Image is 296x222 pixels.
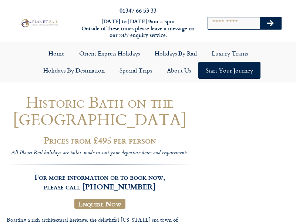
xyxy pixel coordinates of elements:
[36,62,112,79] a: Holidays by Destination
[159,62,198,79] a: About Us
[112,62,159,79] a: Special Trips
[7,135,193,145] h2: Prices from £495 per person
[147,45,204,62] a: Holidays by Rail
[204,45,255,62] a: Luxury Trains
[7,164,193,192] h3: For more information or to book now, please call [PHONE_NUMBER]
[72,45,147,62] a: Orient Express Holidays
[20,18,59,28] img: Planet Rail Train Holidays Logo
[198,62,260,79] a: Start your Journey
[4,45,292,79] nav: Menu
[41,45,72,62] a: Home
[81,18,195,39] h6: [DATE] to [DATE] 9am – 5pm Outside of these times please leave a message on our 24/7 enquiry serv...
[260,17,281,29] button: Search
[120,6,157,14] a: 01347 66 53 33
[7,93,193,128] h1: Historic Bath on the [GEOGRAPHIC_DATA]
[74,199,125,209] a: Enquire Now
[11,149,188,158] i: All Planet Rail holidays are tailor-made to suit your departure dates and requirements.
